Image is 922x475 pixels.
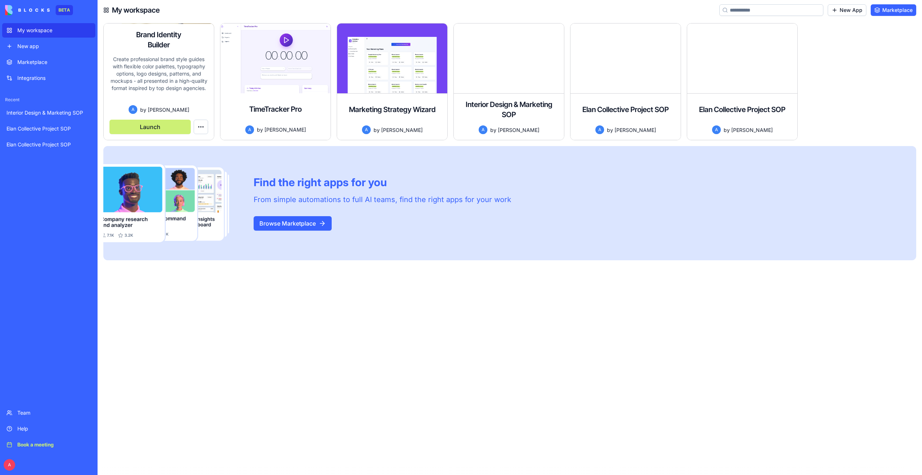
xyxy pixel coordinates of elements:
[4,459,15,471] span: A
[254,194,511,205] div: From simple automations to full AI teams, find the right apps for your work
[479,125,487,134] span: A
[871,4,916,16] a: Marketplace
[103,23,214,140] a: Brand Identity BuilderCreate professional brand style guides with flexible color palettes, typogr...
[2,106,95,120] a: Interior Design & Marketing SOP
[254,176,511,189] div: Find the right apps for you
[17,425,91,432] div: Help
[254,220,332,227] a: Browse Marketplace
[2,23,95,38] a: My workspace
[687,23,798,140] a: Elan Collective Project SOPAby[PERSON_NAME]
[245,125,254,134] span: A
[381,126,423,134] span: [PERSON_NAME]
[615,126,656,134] span: [PERSON_NAME]
[2,97,95,103] span: Recent
[570,23,681,140] a: Elan Collective Project SOPAby[PERSON_NAME]
[712,125,721,134] span: A
[7,141,91,148] div: Elan Collective Project SOP
[17,74,91,82] div: Integrations
[2,121,95,136] a: Elan Collective Project SOP
[362,125,371,134] span: A
[5,5,73,15] a: BETA
[249,104,302,114] h4: TimeTracker Pro
[460,99,558,120] h4: Interior Design & Marketing SOP
[7,125,91,132] div: Elan Collective Project SOP
[2,137,95,152] a: Elan Collective Project SOP
[2,437,95,452] a: Book a meeting
[17,59,91,66] div: Marketplace
[109,120,191,134] button: Launch
[264,126,306,133] span: [PERSON_NAME]
[607,126,613,134] span: by
[490,126,496,134] span: by
[828,4,866,16] a: New App
[17,27,91,34] div: My workspace
[7,109,91,116] div: Interior Design & Marketing SOP
[699,104,785,115] h4: Elan Collective Project SOP
[17,409,91,416] div: Team
[2,55,95,69] a: Marketplace
[2,421,95,436] a: Help
[220,23,331,140] a: TimeTracker ProAby[PERSON_NAME]
[349,104,436,115] h4: Marketing Strategy Wizard
[731,126,773,134] span: [PERSON_NAME]
[254,216,332,231] button: Browse Marketplace
[453,23,564,140] a: Interior Design & Marketing SOPAby[PERSON_NAME]
[337,23,448,140] a: Marketing Strategy WizardAby[PERSON_NAME]
[112,5,160,15] h4: My workspace
[17,43,91,50] div: New app
[2,71,95,85] a: Integrations
[109,56,208,105] div: Create professional brand style guides with flexible color palettes, typography options, logo des...
[498,126,539,134] span: [PERSON_NAME]
[56,5,73,15] div: BETA
[148,106,189,114] span: [PERSON_NAME]
[17,441,91,448] div: Book a meeting
[374,126,380,134] span: by
[140,106,146,114] span: by
[5,5,50,15] img: logo
[595,125,604,134] span: A
[2,39,95,54] a: New app
[129,105,137,114] span: A
[582,104,669,115] h4: Elan Collective Project SOP
[130,30,188,50] h4: Brand Identity Builder
[2,406,95,420] a: Team
[724,126,730,134] span: by
[257,126,263,133] span: by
